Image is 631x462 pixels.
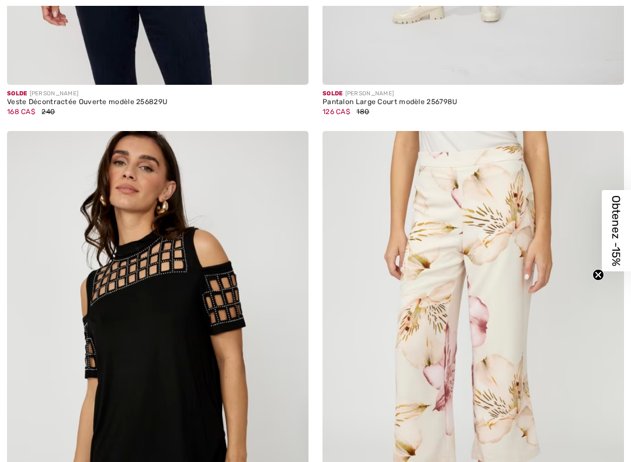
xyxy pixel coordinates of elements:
div: Veste Décontractée Ouverte modèle 256829U [7,99,308,107]
button: Close teaser [592,270,604,281]
span: Solde [7,91,27,98]
span: Obtenez -15% [610,196,623,267]
div: Pantalon Large Court modèle 256798U [323,99,624,107]
iframe: Ouvre un widget dans lequel vous pouvez chatter avec l’un de nos agents [591,377,619,406]
span: 240 [41,108,55,116]
div: [PERSON_NAME] [7,90,308,99]
span: 126 CA$ [323,108,350,116]
div: Obtenez -15%Close teaser [602,191,631,272]
div: [PERSON_NAME] [323,90,624,99]
span: Solde [323,91,343,98]
span: 168 CA$ [7,108,35,116]
span: 180 [356,108,369,116]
